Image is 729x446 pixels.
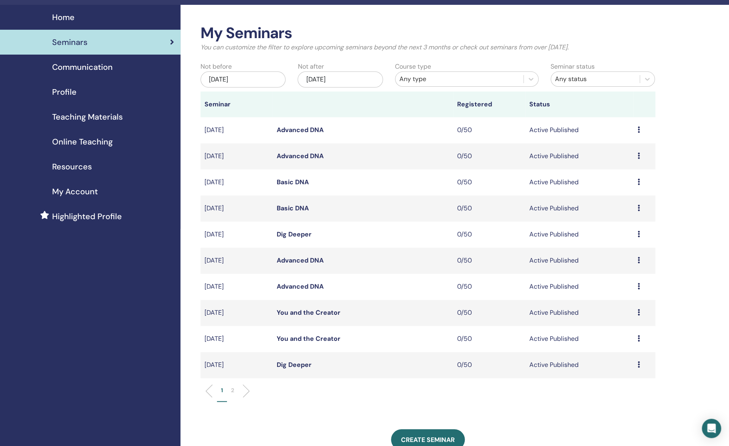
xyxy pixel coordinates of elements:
[52,185,98,198] span: My Account
[525,196,634,222] td: Active Published
[525,143,634,169] td: Active Published
[277,152,324,160] a: Advanced DNA
[453,274,525,300] td: 0/50
[298,71,383,88] div: [DATE]
[453,352,525,378] td: 0/50
[453,326,525,352] td: 0/50
[277,334,340,343] a: You and the Creator
[200,352,273,378] td: [DATE]
[200,24,655,43] h2: My Seminars
[525,222,634,248] td: Active Published
[277,308,340,317] a: You and the Creator
[52,136,113,148] span: Online Teaching
[52,86,77,98] span: Profile
[525,352,634,378] td: Active Published
[200,143,273,169] td: [DATE]
[277,282,324,291] a: Advanced DNA
[525,300,634,326] td: Active Published
[200,248,273,274] td: [DATE]
[231,386,234,395] p: 2
[200,300,273,326] td: [DATE]
[52,11,75,23] span: Home
[52,210,122,222] span: Highlighted Profile
[298,62,324,71] label: Not after
[453,143,525,169] td: 0/50
[399,74,519,84] div: Any type
[702,419,721,438] div: Open Intercom Messenger
[395,62,431,71] label: Course type
[453,196,525,222] td: 0/50
[277,360,312,369] a: Dig Deeper
[200,196,273,222] td: [DATE]
[200,92,273,117] th: Seminar
[200,43,655,52] p: You can customize the filter to explore upcoming seminars beyond the next 3 months or check out s...
[52,161,92,173] span: Resources
[525,248,634,274] td: Active Published
[200,222,273,248] td: [DATE]
[453,222,525,248] td: 0/50
[453,248,525,274] td: 0/50
[200,71,286,88] div: [DATE]
[277,204,309,212] a: Basic DNA
[277,126,324,134] a: Advanced DNA
[52,61,113,73] span: Communication
[525,169,634,196] td: Active Published
[277,256,324,265] a: Advanced DNA
[277,178,309,186] a: Basic DNA
[277,230,312,238] a: Dig Deeper
[52,111,123,123] span: Teaching Materials
[525,274,634,300] td: Active Published
[401,436,455,444] span: Create seminar
[453,169,525,196] td: 0/50
[200,326,273,352] td: [DATE]
[453,300,525,326] td: 0/50
[453,117,525,143] td: 0/50
[200,274,273,300] td: [DATE]
[453,92,525,117] th: Registered
[525,117,634,143] td: Active Published
[200,169,273,196] td: [DATE]
[555,74,636,84] div: Any status
[52,36,87,48] span: Seminars
[221,386,223,395] p: 1
[200,62,232,71] label: Not before
[551,62,595,71] label: Seminar status
[525,326,634,352] td: Active Published
[525,92,634,117] th: Status
[200,117,273,143] td: [DATE]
